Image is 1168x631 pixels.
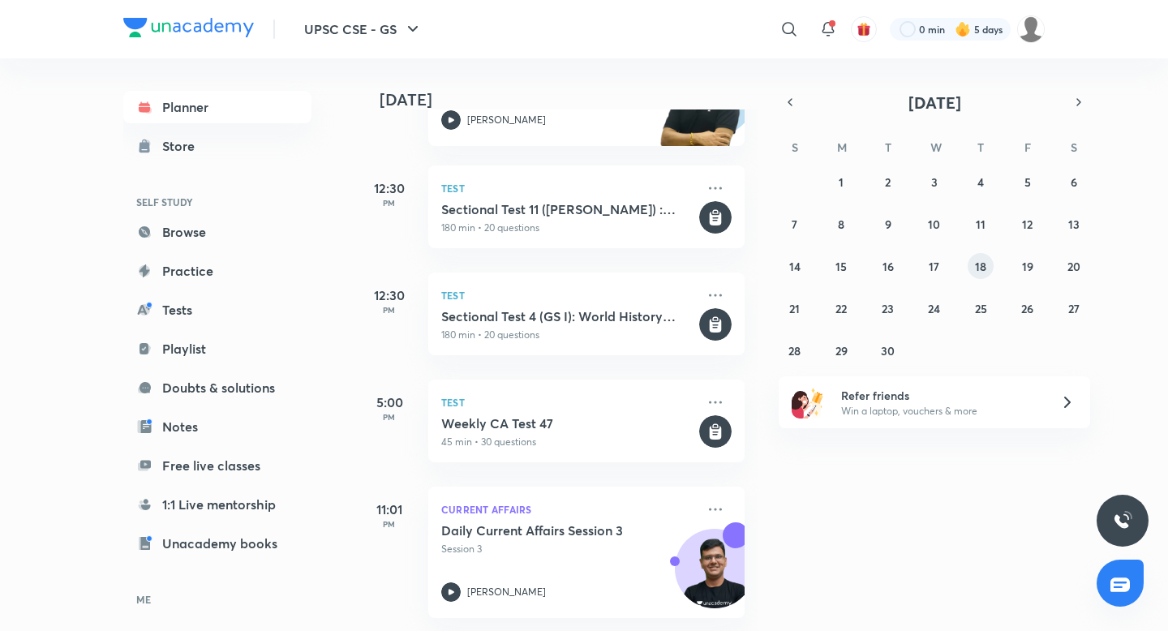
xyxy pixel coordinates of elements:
[828,169,854,195] button: September 1, 2025
[929,259,939,274] abbr: September 17, 2025
[857,22,871,36] img: avatar
[357,198,422,208] p: PM
[955,21,971,37] img: streak
[441,542,696,556] p: Session 3
[123,294,311,326] a: Tests
[882,259,894,274] abbr: September 16, 2025
[881,343,895,358] abbr: September 30, 2025
[921,253,947,279] button: September 17, 2025
[1015,253,1041,279] button: September 19, 2025
[380,90,761,109] h4: [DATE]
[1071,140,1077,155] abbr: Saturday
[885,174,891,190] abbr: September 2, 2025
[931,174,938,190] abbr: September 3, 2025
[1071,174,1077,190] abbr: September 6, 2025
[123,527,311,560] a: Unacademy books
[357,500,422,519] h5: 11:01
[801,91,1067,114] button: [DATE]
[908,92,961,114] span: [DATE]
[782,253,808,279] button: September 14, 2025
[441,435,696,449] p: 45 min • 30 questions
[441,308,696,324] h5: Sectional Test 4 (GS I): World History + Art and Culture + Current Affairs
[875,295,901,321] button: September 23, 2025
[1068,301,1080,316] abbr: September 27, 2025
[467,585,546,599] p: [PERSON_NAME]
[921,211,947,237] button: September 10, 2025
[885,140,891,155] abbr: Tuesday
[162,136,204,156] div: Store
[1015,295,1041,321] button: September 26, 2025
[441,328,696,342] p: 180 min • 20 questions
[875,169,901,195] button: September 2, 2025
[123,333,311,365] a: Playlist
[1061,295,1087,321] button: September 27, 2025
[357,519,422,529] p: PM
[928,217,940,232] abbr: September 10, 2025
[1022,259,1033,274] abbr: September 19, 2025
[123,255,311,287] a: Practice
[828,337,854,363] button: September 29, 2025
[123,586,311,613] h6: ME
[123,130,311,162] a: Store
[1061,211,1087,237] button: September 13, 2025
[789,259,801,274] abbr: September 14, 2025
[968,169,994,195] button: September 4, 2025
[123,91,311,123] a: Planner
[123,18,254,41] a: Company Logo
[441,285,696,305] p: Test
[1015,211,1041,237] button: September 12, 2025
[841,387,1041,404] h6: Refer friends
[788,343,801,358] abbr: September 28, 2025
[123,449,311,482] a: Free live classes
[875,253,901,279] button: September 16, 2025
[835,343,848,358] abbr: September 29, 2025
[838,217,844,232] abbr: September 8, 2025
[921,169,947,195] button: September 3, 2025
[835,259,847,274] abbr: September 15, 2025
[875,337,901,363] button: September 30, 2025
[123,216,311,248] a: Browse
[835,301,847,316] abbr: September 22, 2025
[123,488,311,521] a: 1:1 Live mentorship
[792,140,798,155] abbr: Sunday
[1061,169,1087,195] button: September 6, 2025
[875,211,901,237] button: September 9, 2025
[828,211,854,237] button: September 8, 2025
[357,285,422,305] h5: 12:30
[1015,169,1041,195] button: September 5, 2025
[841,404,1041,419] p: Win a laptop, vouchers & more
[789,301,800,316] abbr: September 21, 2025
[792,386,824,419] img: referral
[441,221,696,235] p: 180 min • 20 questions
[968,211,994,237] button: September 11, 2025
[1024,174,1031,190] abbr: September 5, 2025
[782,295,808,321] button: September 21, 2025
[882,301,894,316] abbr: September 23, 2025
[968,295,994,321] button: September 25, 2025
[441,178,696,198] p: Test
[792,217,797,232] abbr: September 7, 2025
[357,412,422,422] p: PM
[441,201,696,217] h5: Sectional Test 11 (GS II) : International Relations + Current Affairs
[1068,217,1080,232] abbr: September 13, 2025
[885,217,891,232] abbr: September 9, 2025
[467,113,546,127] p: [PERSON_NAME]
[828,253,854,279] button: September 15, 2025
[977,174,984,190] abbr: September 4, 2025
[968,253,994,279] button: September 18, 2025
[123,371,311,404] a: Doubts & solutions
[123,410,311,443] a: Notes
[441,522,643,539] h5: Daily Current Affairs Session 3
[123,188,311,216] h6: SELF STUDY
[977,140,984,155] abbr: Thursday
[851,16,877,42] button: avatar
[828,295,854,321] button: September 22, 2025
[839,174,844,190] abbr: September 1, 2025
[1113,511,1132,530] img: ttu
[441,500,696,519] p: Current Affairs
[782,211,808,237] button: September 7, 2025
[976,217,985,232] abbr: September 11, 2025
[782,337,808,363] button: September 28, 2025
[921,295,947,321] button: September 24, 2025
[1061,253,1087,279] button: September 20, 2025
